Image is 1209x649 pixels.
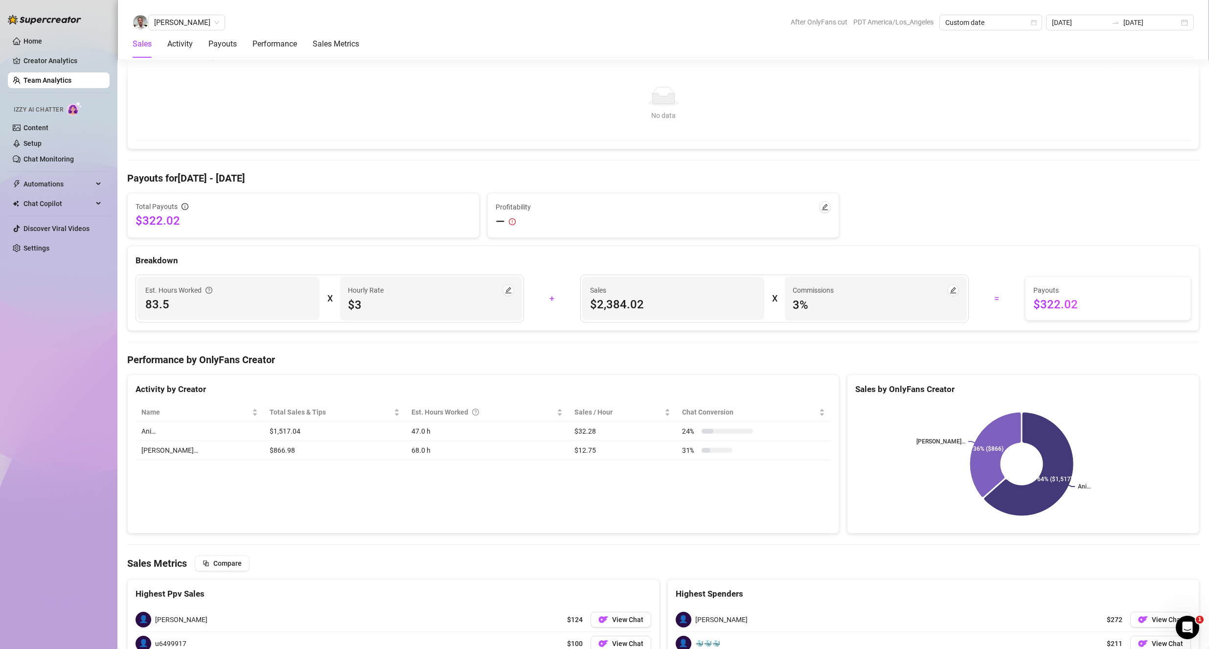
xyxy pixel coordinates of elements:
[1138,615,1148,625] img: OF
[195,556,250,571] button: Compare
[612,640,643,648] span: View Chat
[1176,616,1199,639] iframe: Intercom live chat
[136,254,1191,267] div: Breakdown
[348,285,384,296] article: Hourly Rate
[136,587,651,601] div: Highest Ppv Sales
[505,287,512,294] span: edit
[530,291,574,306] div: +
[1033,285,1183,296] span: Payouts
[791,15,847,29] span: After OnlyFans cut
[612,616,643,624] span: View Chat
[1107,614,1122,625] span: $272
[136,213,471,229] span: $322.02
[1107,638,1122,649] span: $211
[411,407,555,417] div: Est. Hours Worked
[264,403,406,422] th: Total Sales & Tips
[591,612,651,627] button: OFView Chat
[772,291,777,306] div: X
[13,200,19,207] img: Chat Copilot
[496,202,531,212] span: Profitability
[1152,640,1183,648] span: View Chat
[14,105,63,115] span: Izzy AI Chatter
[855,383,1191,396] div: Sales by OnlyFans Creator
[136,403,264,422] th: Name
[208,38,237,50] div: Payouts
[950,287,957,294] span: edit
[682,407,817,417] span: Chat Conversion
[133,15,148,30] img: Kyle Wessels
[23,155,74,163] a: Chat Monitoring
[509,218,516,225] span: exclamation-circle
[676,403,831,422] th: Chat Conversion
[406,422,569,441] td: 47.0 h
[496,214,505,230] span: —
[574,407,663,417] span: Sales / Hour
[127,556,187,570] h4: Sales Metrics
[590,297,756,312] span: $2,384.02
[1031,20,1037,25] span: calendar
[136,383,831,396] div: Activity by Creator
[793,297,959,313] span: 3 %
[676,612,691,627] span: 👤
[1052,17,1108,28] input: Start date
[145,285,212,296] div: Est. Hours Worked
[145,110,1181,121] div: No data
[406,441,569,460] td: 68.0 h
[136,612,151,627] span: 👤
[23,37,42,45] a: Home
[67,101,82,116] img: AI Chatter
[23,225,90,232] a: Discover Viral Videos
[23,53,102,69] a: Creator Analytics
[1112,19,1119,26] span: swap-right
[136,441,264,460] td: [PERSON_NAME]…
[136,201,178,212] span: Total Payouts
[23,176,93,192] span: Automations
[252,38,297,50] div: Performance
[1078,484,1091,490] text: Ani…
[155,614,207,625] span: [PERSON_NAME]
[205,285,212,296] span: question-circle
[569,441,677,460] td: $12.75
[182,203,188,210] span: info-circle
[327,291,332,306] div: X
[1196,616,1204,624] span: 1
[23,139,42,147] a: Setup
[793,285,834,296] article: Commissions
[23,124,48,132] a: Content
[23,76,71,84] a: Team Analytics
[1130,612,1191,627] button: OFView Chat
[975,291,1019,306] div: =
[676,587,1191,601] div: Highest Spenders
[264,441,406,460] td: $866.98
[203,560,209,567] span: block
[167,38,193,50] div: Activity
[569,422,677,441] td: $32.28
[682,426,698,437] span: 24 %
[569,403,677,422] th: Sales / Hour
[348,297,514,313] span: $3
[1112,19,1119,26] span: to
[13,180,21,188] span: thunderbolt
[590,285,756,296] span: Sales
[133,38,152,50] div: Sales
[213,559,242,567] span: Compare
[945,15,1036,30] span: Custom date
[472,407,479,417] span: question-circle
[155,638,186,649] span: u6499917
[264,422,406,441] td: $1,517.04
[567,638,583,649] span: $100
[682,445,698,456] span: 31 %
[695,638,720,649] span: 🐳🐳🐳
[127,353,1199,367] h4: Performance by OnlyFans Creator
[270,407,392,417] span: Total Sales & Tips
[145,297,312,312] span: 83.5
[598,639,608,649] img: OF
[1123,17,1179,28] input: End date
[141,407,250,417] span: Name
[154,15,219,30] span: Kyle Wessels
[8,15,81,24] img: logo-BBDzfeDw.svg
[1152,616,1183,624] span: View Chat
[313,38,359,50] div: Sales Metrics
